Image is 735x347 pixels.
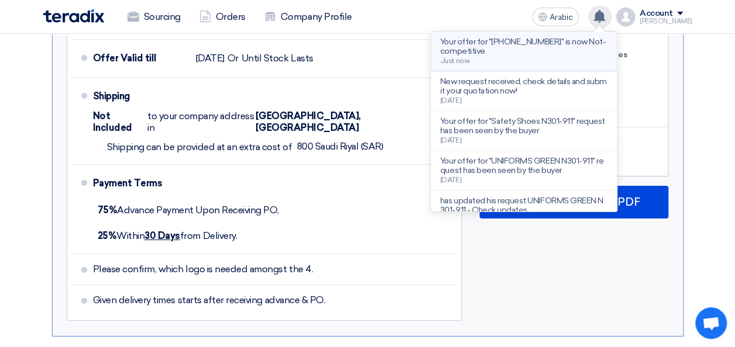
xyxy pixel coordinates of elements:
u: 30 Days [144,230,180,241]
div: Offer Valid till [93,44,187,72]
span: Within from Delivery. [98,230,237,241]
p: Your offer for "[PHONE_NUMBER]" is now Not-competitive [440,37,608,56]
div: Account [640,9,673,19]
p: Your offer for "Safety Shoes N301-911" request has been seen by the buyer [440,117,608,136]
span: 800 Saudi Riyal (SAR) [296,141,383,152]
span: [DATE] [440,176,461,184]
p: has updated his request UNIFORMS GREEN N301-911 - Check updates [440,196,608,215]
p: Your offer for "UNIFORMS GREEN N301-911" request has been seen by the buyer [440,157,608,175]
span: Or [227,53,239,64]
span: to your company address in [147,110,255,134]
span: Just now [440,57,470,65]
img: profile_test.png [616,8,635,26]
a: Sourcing [118,4,190,30]
span: [DATE] [440,96,461,105]
a: Open chat [695,307,727,339]
span: Download Offer as PDF [523,197,640,207]
span: Given delivery times starts after receiving advance & PO. [93,294,326,306]
strong: 75% [98,204,118,216]
div: [PERSON_NAME] [640,18,692,25]
span: Arabic [550,13,573,22]
span: [GEOGRAPHIC_DATA], [GEOGRAPHIC_DATA] [255,110,452,134]
font: Sourcing [144,10,181,24]
span: Advance Payment Upon Receiving PO, [98,204,279,216]
span: Until Stock Lasts [241,53,313,64]
div: Shipping [93,82,187,110]
img: Teradix logo [43,9,104,23]
span: Not Included [93,110,148,134]
button: Arabic [532,8,579,26]
font: Orders [216,10,246,24]
strong: 25% [98,230,117,241]
span: Please confirm, which logo is needed amongst the 4. [93,263,313,275]
span: Shipping can be provided at an extra cost of [107,141,292,153]
span: [DATE] [440,136,461,144]
div: Payment Terms [93,169,443,197]
span: [DATE] [196,53,225,64]
a: Orders [190,4,255,30]
p: New request received, check details and submit your quotation now! [440,77,608,96]
font: Company Profile [281,10,352,24]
